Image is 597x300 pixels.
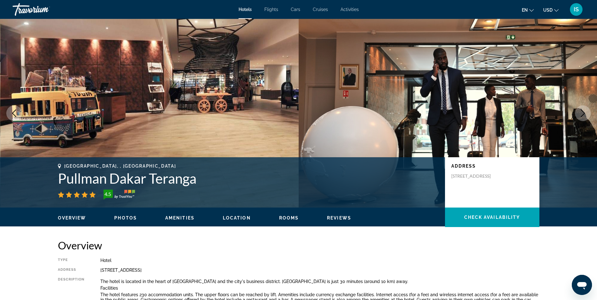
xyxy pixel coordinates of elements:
[223,215,251,220] span: Location
[58,239,539,252] h2: Overview
[572,275,592,295] iframe: Button to launch messaging window
[445,208,539,227] button: Check Availability
[104,190,135,200] img: trustyou-badge-hor.svg
[279,215,299,220] span: Rooms
[451,173,502,179] p: [STREET_ADDRESS]
[575,105,591,121] button: Next image
[522,5,534,14] button: Change language
[58,170,439,186] h1: Pullman Dakar Teranga
[223,215,251,221] button: Location
[114,215,137,220] span: Photos
[291,7,300,12] a: Cars
[279,215,299,221] button: Rooms
[100,279,539,284] p: The hotel is located in the heart of [GEOGRAPHIC_DATA] and the city's business district. [GEOGRAP...
[327,215,351,221] button: Reviews
[522,8,528,13] span: en
[6,105,22,121] button: Previous image
[568,3,584,16] button: User Menu
[165,215,194,220] span: Amenities
[543,8,553,13] span: USD
[100,268,539,273] div: [STREET_ADDRESS]
[58,215,86,221] button: Overview
[64,164,176,169] span: [GEOGRAPHIC_DATA], , [GEOGRAPHIC_DATA]
[574,6,579,13] span: IS
[327,215,351,220] span: Reviews
[100,286,539,291] p: Facilities
[341,7,359,12] a: Activities
[264,7,278,12] a: Flights
[58,215,86,220] span: Overview
[239,7,252,12] a: Hotels
[58,258,85,263] div: Type
[543,5,559,14] button: Change currency
[165,215,194,221] button: Amenities
[58,268,85,273] div: Address
[100,258,539,263] div: Hotel
[451,164,533,169] p: Address
[102,190,114,198] div: 4.5
[13,1,76,18] a: Travorium
[114,215,137,221] button: Photos
[313,7,328,12] a: Cruises
[464,215,520,220] span: Check Availability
